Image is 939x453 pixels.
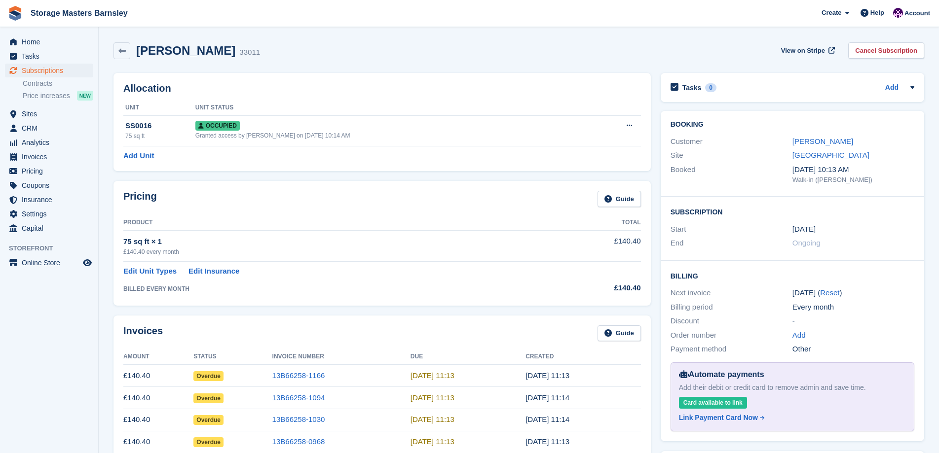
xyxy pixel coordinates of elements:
[5,207,93,221] a: menu
[792,164,914,175] div: [DATE] 10:13 AM
[193,371,224,381] span: Overdue
[272,371,325,380] a: 13B66258-1166
[22,150,81,164] span: Invoices
[671,330,792,341] div: Order number
[9,244,98,253] span: Storefront
[22,136,81,149] span: Analytics
[848,42,924,59] a: Cancel Subscription
[123,431,193,453] td: £140.40
[27,5,132,21] a: Storage Masters Barnsley
[671,150,792,161] div: Site
[5,150,93,164] a: menu
[598,191,641,207] a: Guide
[123,365,193,387] td: £140.40
[411,415,454,423] time: 2025-06-09 10:13:21 UTC
[22,193,81,207] span: Insurance
[123,191,157,207] h2: Pricing
[23,90,93,101] a: Price increases NEW
[671,164,792,185] div: Booked
[781,46,825,56] span: View on Stripe
[792,287,914,299] div: [DATE] ( )
[820,288,839,297] a: Reset
[5,64,93,77] a: menu
[123,83,641,94] h2: Allocation
[123,387,193,409] td: £140.40
[526,437,569,446] time: 2025-05-08 10:13:55 UTC
[123,150,154,162] a: Add Unit
[411,371,454,380] time: 2025-08-09 10:13:21 UTC
[671,121,914,129] h2: Booking
[22,64,81,77] span: Subscriptions
[195,100,589,116] th: Unit Status
[22,256,81,270] span: Online Store
[5,164,93,178] a: menu
[5,221,93,235] a: menu
[22,49,81,63] span: Tasks
[671,344,792,355] div: Payment method
[239,47,260,58] div: 33011
[272,415,325,423] a: 13B66258-1030
[411,349,526,365] th: Due
[544,230,640,261] td: £140.40
[81,257,93,269] a: Preview store
[125,120,195,132] div: SS0016
[679,413,902,423] a: Link Payment Card Now
[822,8,841,18] span: Create
[679,397,747,409] div: Card available to link
[188,266,239,277] a: Edit Insurance
[526,349,640,365] th: Created
[22,107,81,121] span: Sites
[23,91,70,101] span: Price increases
[123,349,193,365] th: Amount
[682,83,702,92] h2: Tasks
[23,79,93,88] a: Contracts
[123,266,177,277] a: Edit Unit Types
[123,215,544,231] th: Product
[125,132,195,140] div: 75 sq ft
[5,256,93,270] a: menu
[411,393,454,402] time: 2025-07-09 10:13:21 UTC
[671,207,914,216] h2: Subscription
[195,121,240,131] span: Occupied
[671,287,792,299] div: Next invoice
[679,369,906,381] div: Automate payments
[123,100,195,116] th: Unit
[5,35,93,49] a: menu
[792,224,816,235] time: 2024-02-08 00:00:00 UTC
[8,6,23,21] img: stora-icon-8386f47178a22dfd0bd8f6a31ec36ba5ce8667c1dd55bd0f319d3a0aa187defe.svg
[792,151,869,159] a: [GEOGRAPHIC_DATA]
[705,83,716,92] div: 0
[526,393,569,402] time: 2025-07-08 10:14:08 UTC
[792,302,914,313] div: Every month
[123,247,544,256] div: £140.40 every month
[792,137,853,145] a: [PERSON_NAME]
[193,349,272,365] th: Status
[123,236,544,247] div: 75 sq ft × 1
[22,121,81,135] span: CRM
[671,302,792,313] div: Billing period
[671,238,792,249] div: End
[792,315,914,327] div: -
[136,44,235,57] h2: [PERSON_NAME]
[885,82,899,94] a: Add
[411,437,454,446] time: 2025-05-09 10:13:21 UTC
[671,271,914,280] h2: Billing
[22,178,81,192] span: Coupons
[526,415,569,423] time: 2025-06-08 10:14:13 UTC
[671,136,792,147] div: Customer
[904,8,930,18] span: Account
[272,393,325,402] a: 13B66258-1094
[272,437,325,446] a: 13B66258-0968
[22,35,81,49] span: Home
[792,175,914,185] div: Walk-in ([PERSON_NAME])
[5,136,93,149] a: menu
[679,413,758,423] div: Link Payment Card Now
[193,437,224,447] span: Overdue
[792,239,821,247] span: Ongoing
[792,344,914,355] div: Other
[5,107,93,121] a: menu
[123,284,544,293] div: BILLED EVERY MONTH
[5,193,93,207] a: menu
[526,371,569,380] time: 2025-08-08 10:13:30 UTC
[679,383,906,393] div: Add their debit or credit card to remove admin and save time.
